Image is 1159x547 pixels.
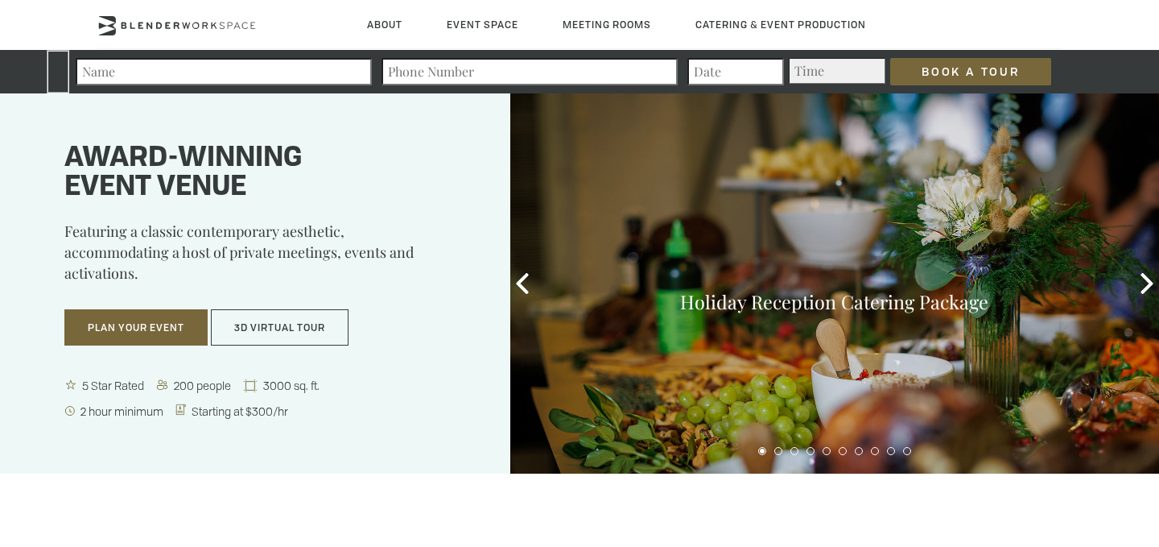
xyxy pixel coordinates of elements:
[64,144,470,202] h1: Award-winning event venue
[687,58,784,85] input: Date
[64,221,470,295] p: Featuring a classic contemporary aesthetic, accommodating a host of private meetings, events and ...
[382,58,678,85] input: Phone Number
[680,289,988,314] a: Holiday Reception Catering Package
[890,58,1051,85] input: Book a Tour
[260,378,324,393] span: 3000 sq. ft.
[64,309,208,346] button: Plan Your Event
[171,378,236,393] span: 200 people
[211,309,349,346] button: 3D Virtual Tour
[76,58,372,85] input: Name
[188,404,293,419] span: Starting at $300/hr
[79,378,149,393] span: 5 Star Rated
[77,404,168,419] span: 2 hour minimum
